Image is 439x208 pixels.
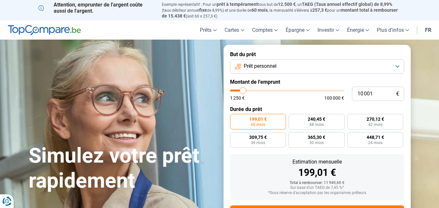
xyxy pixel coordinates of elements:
span: 60 mois [252,7,268,13]
button: Prêt personnel [230,59,404,74]
a: Prêts [196,20,221,40]
div: Total à rembourser: 11 940,60 € [235,181,399,185]
a: Énergie [343,20,373,40]
label: Montant de l'emprunt [230,79,404,85]
div: *Sous réserve d'acceptation par les organismes prêteurs [235,191,399,195]
img: TopCompare [8,25,81,35]
h1: Simulez votre prêt rapidement [29,143,216,193]
div: 199,01 € [235,168,399,177]
p: Attention, emprunter de l'argent coûte aussi de l'argent. [38,2,154,14]
span: 1 250 € [230,96,245,100]
div: Sur base d'un TAEG de 7,45 %* [235,186,399,190]
span: 36 mois [251,141,265,145]
span: 42 mois [368,123,382,127]
span: montant total à rembourser de 15.438 € [162,7,398,18]
span: TAEG (Taux annuel effectif global) de 8,99% [302,2,392,7]
a: Épargne [282,20,314,40]
a: Investir [314,20,343,40]
span: 309,75 € [249,135,267,140]
span: fixe [199,7,207,13]
p: Exemple représentatif : Pour un tous but de , un (taux débiteur annuel de 8,99%) et une durée de ... [162,2,401,19]
span: 24 mois [368,141,382,145]
span: 240,45 € [308,117,325,121]
a: fr [421,20,435,40]
span: 100 000 € [324,96,344,100]
span: 257,3 € [312,7,327,13]
span: 448,71 € [367,135,384,140]
a: Plus d'infos [373,20,413,40]
label: But du prêt [230,51,404,57]
span: 270,12 € [367,117,384,121]
a: Cartes [221,20,248,40]
span: Prêt personnel [244,63,277,70]
span: 199,01 € [249,117,267,121]
a: Comptes [248,20,282,40]
span: 48 mois [309,123,324,127]
span: prêt à tempérament [217,2,258,7]
div: Estimation mensuelle [235,159,399,165]
span: 12.500 € [278,2,296,7]
span: 30 mois [309,141,324,145]
span: 365,30 € [308,135,325,140]
span: 60 mois [251,123,265,127]
label: Durée du prêt [230,106,404,112]
span: € [396,91,399,97]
